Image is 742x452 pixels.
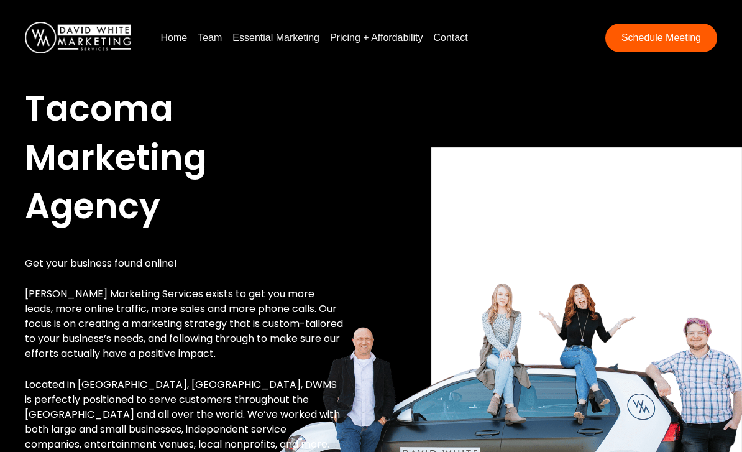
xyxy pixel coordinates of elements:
p: Get your business found online! [25,256,344,271]
p: [PERSON_NAME] Marketing Services exists to get you more leads, more online traffic, more sales an... [25,287,344,361]
nav: Menu [156,27,546,48]
a: Home [156,28,193,48]
a: Contact [429,28,473,48]
img: DavidWhite-Marketing-Logo [25,22,131,53]
a: Schedule Meeting [605,24,717,52]
a: Essential Marketing [227,28,324,48]
a: Team [193,28,227,48]
span: Tacoma Marketing Agency [25,84,207,231]
p: Located in [GEOGRAPHIC_DATA], [GEOGRAPHIC_DATA], DWMS is perfectly positioned to serve customers ... [25,377,344,452]
span: Schedule Meeting [621,32,701,43]
a: Pricing + Affordability [325,28,428,48]
a: DavidWhite-Marketing-Logo [25,32,131,42]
